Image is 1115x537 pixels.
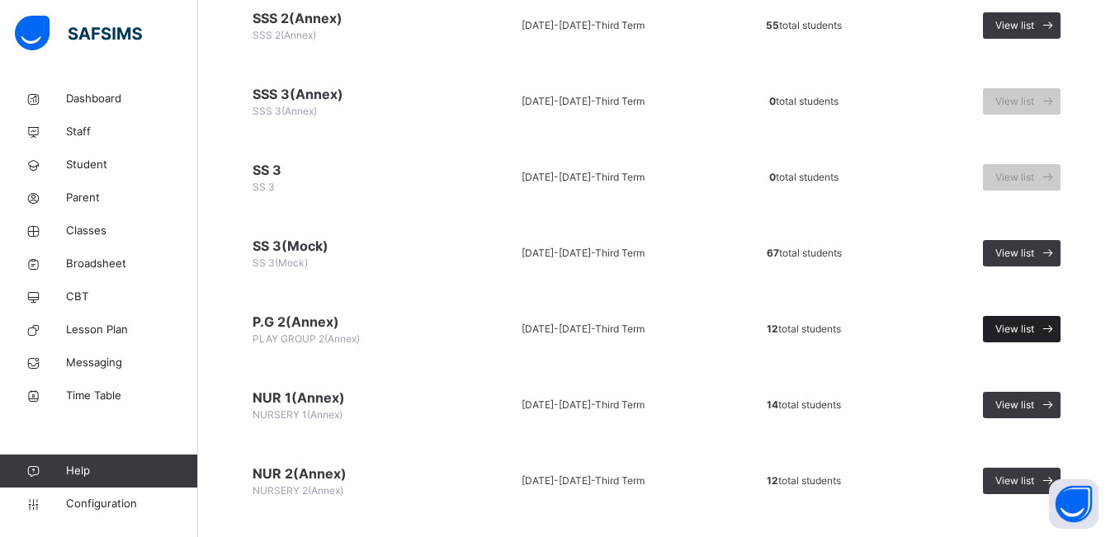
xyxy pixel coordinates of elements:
span: Third Term [595,323,645,335]
span: [DATE]-[DATE] - [522,171,595,183]
span: Configuration [66,496,197,512]
span: Lesson Plan [66,322,198,338]
span: [DATE]-[DATE] - [522,474,595,487]
span: Parent [66,190,198,206]
b: 55 [766,19,779,31]
span: total students [767,323,841,335]
span: SS 3 [253,160,432,180]
span: SS 3(Mock) [253,236,432,256]
span: PLAY GROUP 2(Annex) [253,332,360,345]
b: 12 [767,474,778,487]
span: Dashboard [66,91,198,107]
span: View list [995,246,1034,261]
span: NURSERY 2(Annex) [253,484,343,497]
b: 0 [769,95,776,107]
span: NUR 1(Annex) [253,388,432,407]
span: Broadsheet [66,256,198,272]
span: View list [995,322,1034,337]
span: View list [995,473,1034,488]
span: total students [767,247,842,259]
span: total students [767,474,841,487]
span: P.G 2(Annex) [253,312,432,332]
span: Student [66,157,198,173]
span: View list [995,18,1034,33]
span: NURSERY 1(Annex) [253,408,343,421]
b: 14 [767,398,778,411]
span: SS 3 [253,181,275,193]
span: SSS 3(Annex) [253,105,317,117]
span: SS 3(Mock) [253,257,308,269]
span: [DATE]-[DATE] - [522,323,595,335]
b: 67 [767,247,779,259]
span: [DATE]-[DATE] - [522,19,595,31]
span: Classes [66,223,198,239]
span: Help [66,463,197,479]
img: safsims [15,16,142,50]
span: Messaging [66,355,198,371]
span: Third Term [595,19,645,31]
span: NUR 2(Annex) [253,464,432,483]
span: View list [995,94,1034,109]
span: SSS 2(Annex) [253,8,432,28]
span: Third Term [595,474,645,487]
span: total students [769,95,839,107]
span: View list [995,170,1034,185]
span: Third Term [595,398,645,411]
span: SSS 2(Annex) [253,29,316,41]
b: 0 [769,171,776,183]
span: Time Table [66,388,198,404]
span: total students [767,398,841,411]
b: 12 [767,323,778,335]
span: total students [766,19,842,31]
span: Third Term [595,171,645,183]
span: CBT [66,289,198,305]
span: total students [769,171,839,183]
span: [DATE]-[DATE] - [522,247,595,259]
span: [DATE]-[DATE] - [522,95,595,107]
span: View list [995,398,1034,412]
span: SSS 3(Annex) [253,84,432,104]
span: [DATE]-[DATE] - [522,398,595,411]
span: Third Term [595,95,645,107]
button: Open asap [1049,479,1098,529]
span: Third Term [595,247,645,259]
span: Staff [66,124,198,140]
